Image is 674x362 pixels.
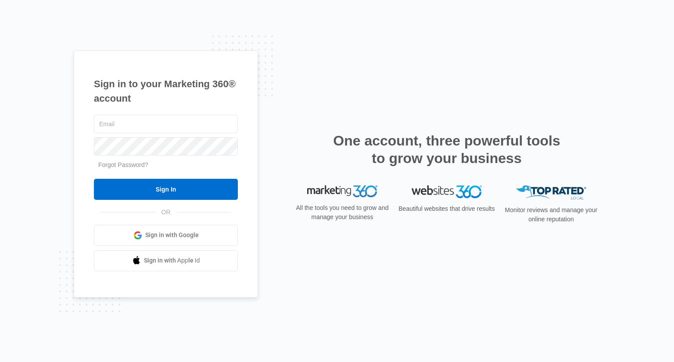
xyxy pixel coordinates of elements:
[516,185,586,200] img: Top Rated Local
[94,179,238,200] input: Sign In
[412,185,482,198] img: Websites 360
[155,208,177,217] span: OR
[144,256,200,265] span: Sign in with Apple Id
[94,77,238,106] h1: Sign in to your Marketing 360® account
[502,206,600,224] p: Monitor reviews and manage your online reputation
[398,204,496,213] p: Beautiful websites that drive results
[307,185,377,198] img: Marketing 360
[330,132,563,167] h2: One account, three powerful tools to grow your business
[293,203,391,222] p: All the tools you need to grow and manage your business
[94,250,238,271] a: Sign in with Apple Id
[98,161,148,168] a: Forgot Password?
[94,115,238,133] input: Email
[145,231,199,240] span: Sign in with Google
[94,225,238,246] a: Sign in with Google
